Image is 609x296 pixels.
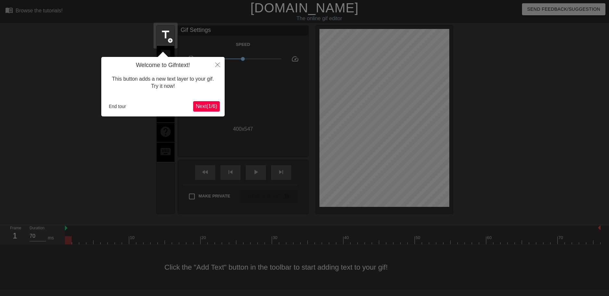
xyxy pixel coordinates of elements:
button: End tour [106,101,129,111]
h4: Welcome to Gifntext! [106,62,220,69]
button: Next [193,101,220,112]
div: This button adds a new text layer to your gif. Try it now! [106,69,220,97]
button: Close [210,57,225,72]
span: Next ( 1 / 6 ) [196,103,217,109]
